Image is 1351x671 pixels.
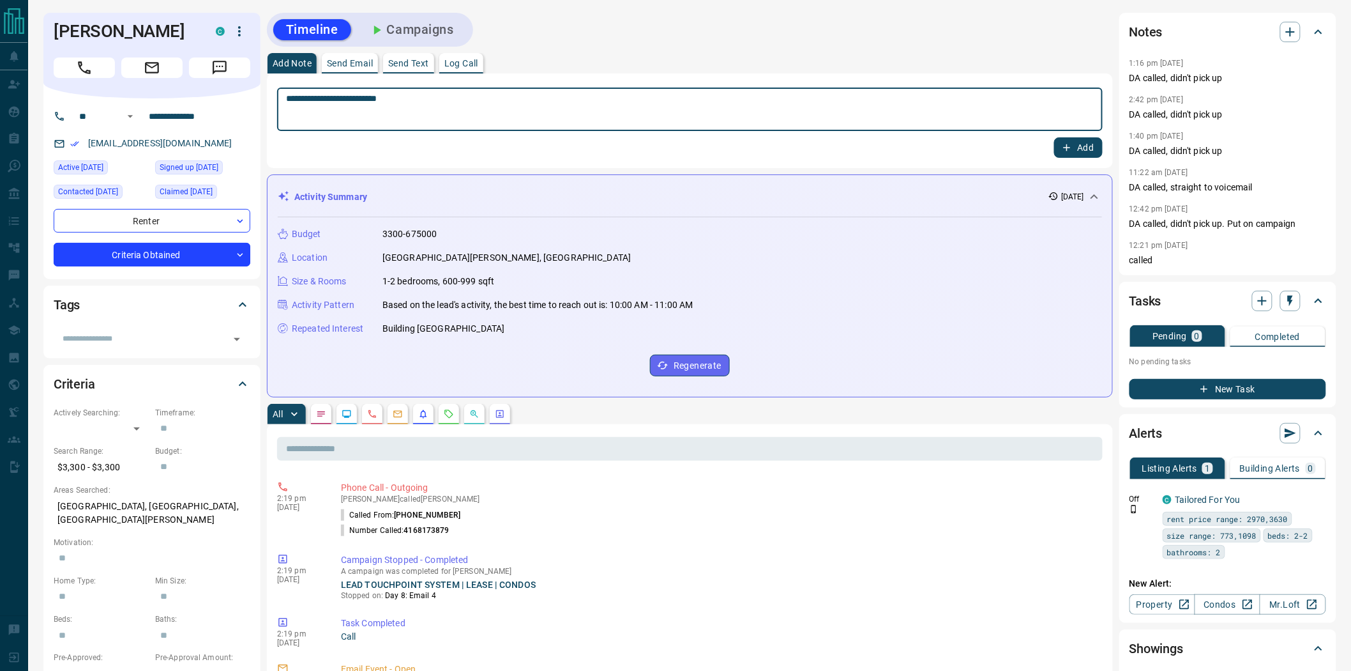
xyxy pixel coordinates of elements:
p: Listing Alerts [1142,464,1198,473]
span: Call [54,58,115,78]
div: Criteria [54,369,250,399]
span: Signed up [DATE] [160,161,218,174]
p: 0 [1195,332,1200,341]
p: Areas Searched: [54,484,250,496]
span: Contacted [DATE] [58,185,118,198]
svg: Listing Alerts [418,409,428,419]
p: Add Note [273,59,312,68]
button: Timeline [273,19,351,40]
p: Off [1129,493,1155,505]
p: Home Type: [54,575,149,587]
div: condos.ca [216,27,225,36]
svg: Agent Actions [495,409,505,419]
p: 12:42 pm [DATE] [1129,204,1188,213]
p: 12:21 pm [DATE] [1129,241,1188,250]
a: [EMAIL_ADDRESS][DOMAIN_NAME] [88,138,232,148]
h1: [PERSON_NAME] [54,21,197,42]
p: Location [292,251,328,265]
p: Pre-Approved: [54,652,149,663]
p: [DATE] [277,638,322,647]
p: 2:42 pm [DATE] [1129,95,1184,104]
div: Sat Jun 13 2020 [155,160,250,178]
p: 3300-675000 [382,228,437,241]
span: Message [189,58,250,78]
div: Showings [1129,633,1326,664]
p: Completed [1255,332,1301,341]
h2: Notes [1129,22,1163,42]
p: [DATE] [277,503,322,512]
a: LEAD TOUCHPOINT SYSTEM | LEASE | CONDOS [341,580,536,590]
div: Tue Aug 05 2025 [54,160,149,178]
button: Open [123,109,138,124]
svg: Email Verified [70,139,79,148]
p: No pending tasks [1129,352,1326,371]
span: Claimed [DATE] [160,185,213,198]
p: [DATE] [277,575,322,584]
svg: Emails [393,409,403,419]
p: DA called, didn't pick up [1129,72,1326,85]
p: 11:22 am [DATE] [1129,168,1188,177]
button: Campaigns [356,19,467,40]
p: [GEOGRAPHIC_DATA][PERSON_NAME], [GEOGRAPHIC_DATA] [382,251,631,265]
p: 1:16 pm [DATE] [1129,59,1184,68]
p: All [273,410,283,419]
button: New Task [1129,379,1326,399]
p: Campaign Stopped - Completed [341,553,1098,567]
span: [PHONE_NUMBER] [394,511,460,520]
span: bathrooms: 2 [1167,546,1221,559]
button: Open [228,330,246,348]
p: Building [GEOGRAPHIC_DATA] [382,322,504,335]
div: Sat Jun 13 2020 [155,185,250,203]
p: Pending [1152,332,1187,341]
p: Phone Call - Outgoing [341,481,1098,495]
p: DA called, didn't pick up [1129,144,1326,158]
p: 2:19 pm [277,494,322,503]
span: size range: 773,1098 [1167,529,1257,542]
p: Actively Searching: [54,407,149,419]
p: Search Range: [54,445,149,457]
p: Log Call [444,59,478,68]
svg: Opportunities [469,409,479,419]
p: Send Email [327,59,373,68]
p: New Alert: [1129,577,1326,590]
h2: Tags [54,295,80,315]
p: [PERSON_NAME] called [PERSON_NAME] [341,495,1098,504]
h2: Showings [1129,638,1184,659]
p: [GEOGRAPHIC_DATA], [GEOGRAPHIC_DATA], [GEOGRAPHIC_DATA][PERSON_NAME] [54,496,250,530]
p: Building Alerts [1240,464,1301,473]
svg: Notes [316,409,326,419]
p: called [1129,254,1326,267]
div: condos.ca [1163,495,1172,504]
p: Budget: [155,445,250,457]
p: A campaign was completed for [PERSON_NAME] [341,567,1098,576]
p: 1:40 pm [DATE] [1129,132,1184,141]
p: Beds: [54,613,149,625]
h2: Alerts [1129,423,1163,443]
p: Timeframe: [155,407,250,419]
p: Stopped on: [341,590,1098,601]
span: rent price range: 2970,3630 [1167,513,1288,525]
span: Day 8: Email 4 [385,591,436,600]
div: Notes [1129,17,1326,47]
p: Pre-Approval Amount: [155,652,250,663]
span: beds: 2-2 [1268,529,1308,542]
p: Send Text [388,59,429,68]
p: Activity Pattern [292,298,354,312]
p: Call [341,630,1098,644]
a: Tailored For You [1175,495,1241,505]
p: 1 [1205,464,1210,473]
span: 4168173879 [404,526,449,535]
p: Based on the lead's activity, the best time to reach out is: 10:00 AM - 11:00 AM [382,298,693,312]
p: DA called, straight to voicemail [1129,181,1326,194]
p: Called From: [341,509,460,521]
a: Condos [1195,594,1260,615]
p: Baths: [155,613,250,625]
p: $3,300 - $3,300 [54,457,149,478]
svg: Requests [444,409,454,419]
div: Alerts [1129,418,1326,449]
svg: Push Notification Only [1129,505,1138,514]
button: Add [1054,137,1103,158]
p: Size & Rooms [292,275,347,288]
a: Mr.Loft [1260,594,1325,615]
h2: Tasks [1129,291,1161,311]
